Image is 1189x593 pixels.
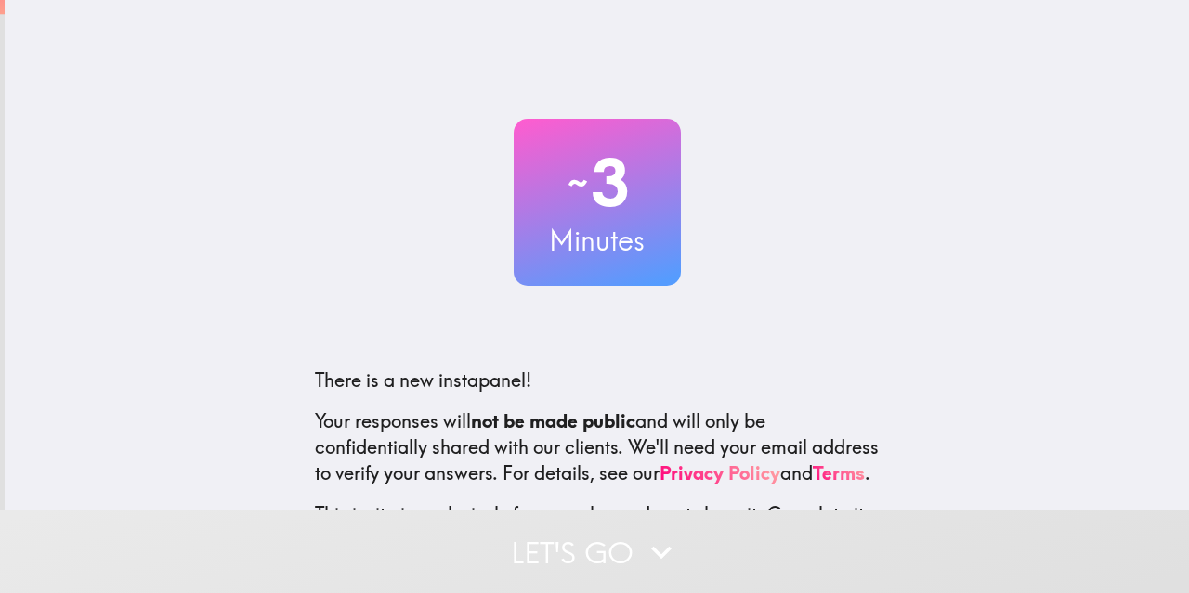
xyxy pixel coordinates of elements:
[813,461,865,484] a: Terms
[315,408,880,486] p: Your responses will and will only be confidentially shared with our clients. We'll need your emai...
[315,368,531,392] span: There is a new instapanel!
[471,409,635,432] b: not be made public
[514,221,681,260] h3: Minutes
[565,155,591,211] span: ~
[514,145,681,221] h2: 3
[660,461,780,484] a: Privacy Policy
[315,501,880,553] p: This invite is exclusively for you, please do not share it. Complete it soon because spots are li...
